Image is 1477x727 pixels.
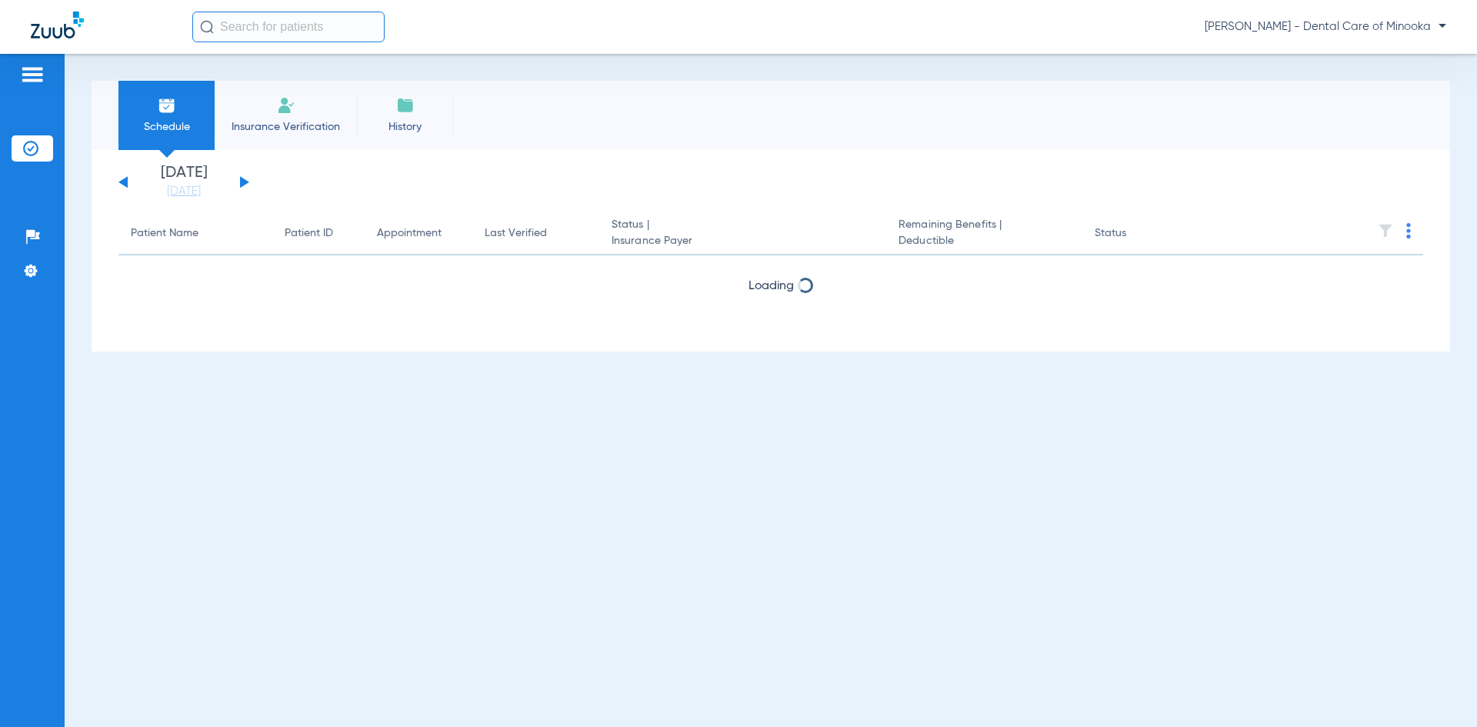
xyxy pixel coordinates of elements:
img: filter.svg [1378,223,1393,238]
img: group-dot-blue.svg [1406,223,1411,238]
input: Search for patients [192,12,385,42]
li: [DATE] [138,165,230,199]
th: Remaining Benefits | [886,212,1082,255]
div: Appointment [377,225,460,242]
img: Search Icon [200,20,214,34]
div: Patient ID [285,225,333,242]
th: Status | [599,212,886,255]
a: [DATE] [138,184,230,199]
div: Patient ID [285,225,352,242]
span: History [368,119,442,135]
span: Loading [749,280,794,292]
div: Last Verified [485,225,587,242]
img: History [396,96,415,115]
span: Insurance Verification [226,119,345,135]
img: Schedule [158,96,176,115]
span: Insurance Payer [612,233,874,249]
div: Patient Name [131,225,260,242]
span: Schedule [130,119,203,135]
th: Status [1082,212,1186,255]
span: Deductible [899,233,1069,249]
div: Appointment [377,225,442,242]
div: Patient Name [131,225,198,242]
span: [PERSON_NAME] - Dental Care of Minooka [1205,19,1446,35]
div: Last Verified [485,225,547,242]
img: Zuub Logo [31,12,84,38]
img: Manual Insurance Verification [277,96,295,115]
img: hamburger-icon [20,65,45,84]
